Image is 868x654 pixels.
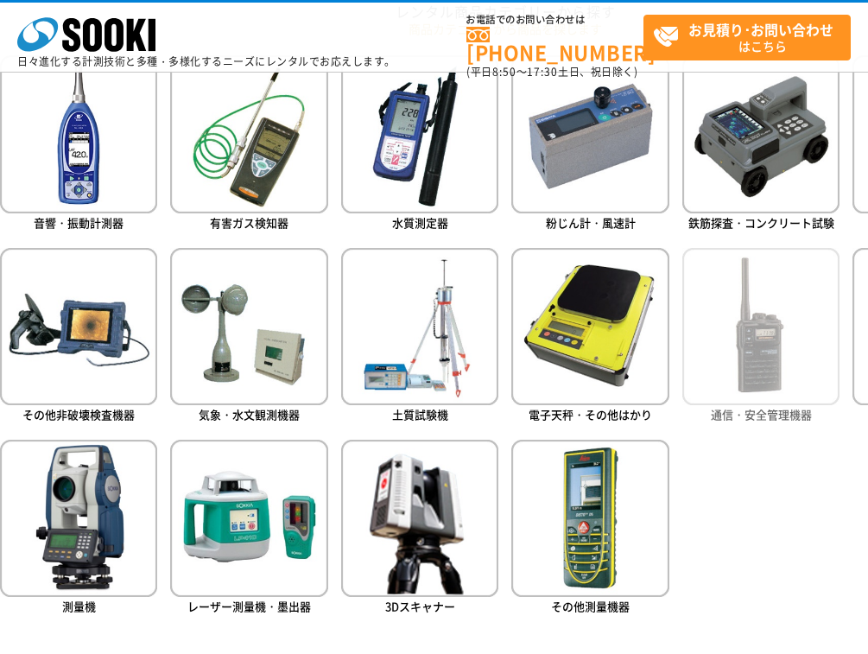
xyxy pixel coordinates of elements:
[511,248,668,405] img: 電子天秤・その他はかり
[170,440,327,597] img: レーザー測量機・墨出器
[682,55,839,213] img: 鉄筋探査・コンクリート試験
[653,16,850,59] span: はこちら
[527,64,558,79] span: 17:30
[187,598,311,614] span: レーザー測量機・墨出器
[466,27,643,62] a: [PHONE_NUMBER]
[511,440,668,619] a: その他測量機器
[392,214,448,231] span: 水質測定器
[17,56,396,67] p: 日々進化する計測技術と多種・多様化するニーズにレンタルでお応えします。
[511,440,668,597] img: その他測量機器
[170,440,327,619] a: レーザー測量機・墨出器
[199,406,300,422] span: 気象・水文観測機器
[210,214,288,231] span: 有害ガス検知器
[551,598,630,614] span: その他測量機器
[643,15,851,60] a: お見積り･お問い合わせはこちら
[170,55,327,234] a: 有害ガス検知器
[22,406,135,422] span: その他非破壊検査機器
[682,248,839,405] img: 通信・安全管理機器
[546,214,636,231] span: 粉じん計・風速計
[392,406,448,422] span: 土質試験機
[62,598,96,614] span: 測量機
[341,55,498,213] img: 水質測定器
[341,55,498,234] a: 水質測定器
[511,55,668,234] a: 粉じん計・風速計
[385,598,455,614] span: 3Dスキャナー
[688,214,834,231] span: 鉄筋探査・コンクリート試験
[341,440,498,619] a: 3Dスキャナー
[341,248,498,427] a: 土質試験機
[511,248,668,427] a: 電子天秤・その他はかり
[170,248,327,427] a: 気象・水文観測機器
[682,248,839,427] a: 通信・安全管理機器
[682,55,839,234] a: 鉄筋探査・コンクリート試験
[170,248,327,405] img: 気象・水文観測機器
[688,19,833,40] strong: お見積り･お問い合わせ
[170,55,327,213] img: 有害ガス検知器
[711,406,812,422] span: 通信・安全管理機器
[341,248,498,405] img: 土質試験機
[492,64,516,79] span: 8:50
[341,440,498,597] img: 3Dスキャナー
[34,214,124,231] span: 音響・振動計測器
[466,64,637,79] span: (平日 ～ 土日、祝日除く)
[529,406,652,422] span: 電子天秤・その他はかり
[466,15,643,25] span: お電話でのお問い合わせは
[511,55,668,213] img: 粉じん計・風速計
